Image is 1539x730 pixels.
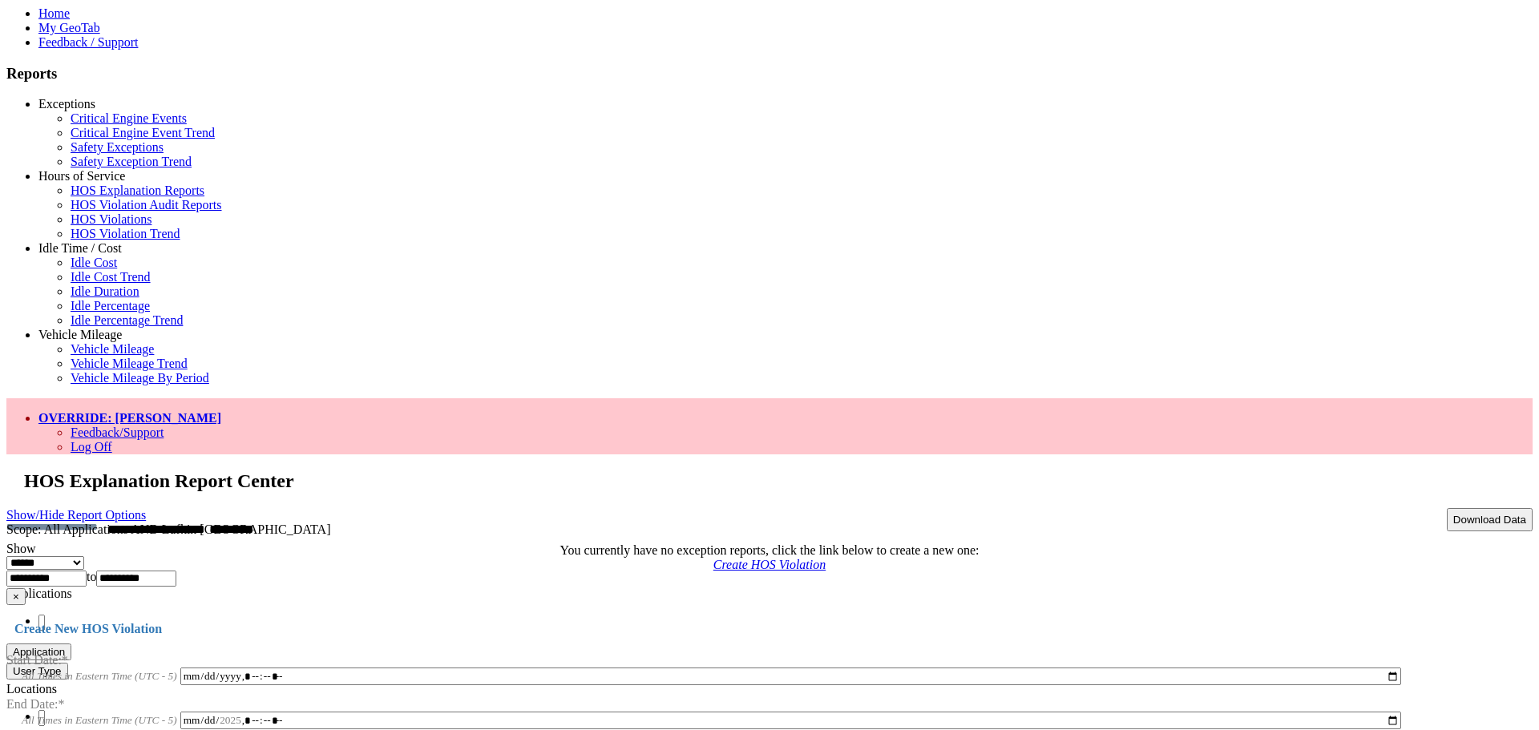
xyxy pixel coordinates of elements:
[38,411,221,425] a: OVERRIDE: [PERSON_NAME]
[38,241,122,255] a: Idle Time / Cost
[6,65,1533,83] h3: Reports
[71,371,209,385] a: Vehicle Mileage By Period
[6,632,68,667] label: Start Date:*
[6,542,35,555] label: Show
[71,357,188,370] a: Vehicle Mileage Trend
[71,299,150,313] a: Idle Percentage
[1447,508,1533,531] button: Download Data
[22,670,177,682] span: All Times in Eastern Time (UTC - 5)
[71,256,117,269] a: Idle Cost
[71,140,164,154] a: Safety Exceptions
[71,313,183,327] a: Idle Percentage Trend
[87,570,96,583] span: to
[71,284,139,298] a: Idle Duration
[38,97,95,111] a: Exceptions
[71,184,204,197] a: HOS Explanation Reports
[71,270,151,284] a: Idle Cost Trend
[38,35,138,49] a: Feedback / Support
[71,212,151,226] a: HOS Violations
[22,714,177,726] span: All Times in Eastern Time (UTC - 5)
[71,111,187,125] a: Critical Engine Events
[71,227,180,240] a: HOS Violation Trend
[6,504,146,526] a: Show/Hide Report Options
[71,126,215,139] a: Critical Engine Event Trend
[38,21,100,34] a: My GeoTab
[71,198,222,212] a: HOS Violation Audit Reports
[38,169,125,183] a: Hours of Service
[6,522,330,536] span: Scope: All Applications AND Lufkin [GEOGRAPHIC_DATA]
[71,425,164,439] a: Feedback/Support
[24,470,1533,492] h2: HOS Explanation Report Center
[6,622,1533,636] h4: Create New HOS Violation
[71,155,192,168] a: Safety Exception Trend
[6,543,1533,558] div: You currently have no exception reports, click the link below to create a new one:
[6,587,72,600] label: Applications
[38,6,70,20] a: Home
[6,588,26,605] button: ×
[713,558,826,571] a: Create HOS Violation
[6,676,64,711] label: End Date:*
[71,342,154,356] a: Vehicle Mileage
[38,328,122,341] a: Vehicle Mileage
[71,440,112,454] a: Log Off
